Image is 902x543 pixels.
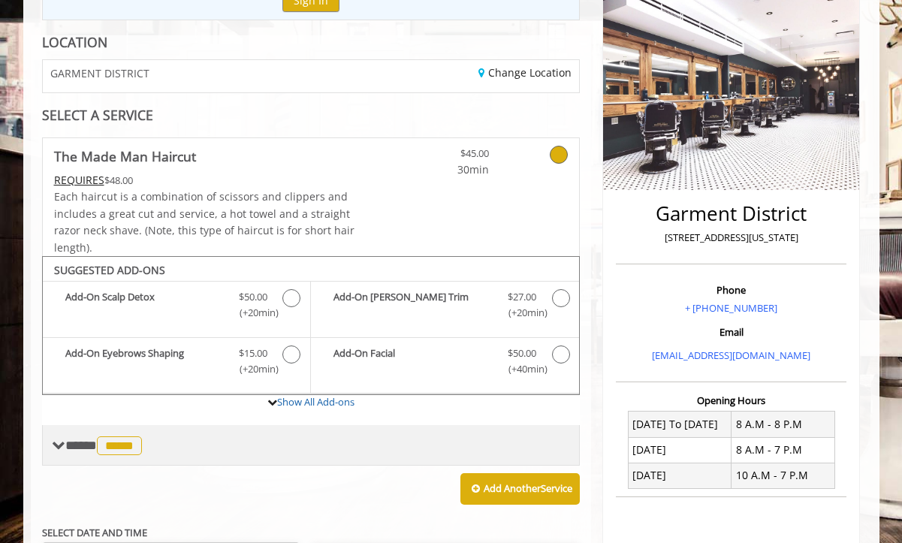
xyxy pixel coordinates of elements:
span: $50.00 [508,345,536,361]
span: (+20min ) [499,305,544,321]
b: Add-On Scalp Detox [65,289,224,321]
h3: Opening Hours [616,395,846,406]
button: Add AnotherService [460,473,580,505]
div: The Made Man Haircut Add-onS [42,256,581,396]
span: (+40min ) [499,361,544,377]
span: This service needs some Advance to be paid before we block your appointment [54,173,104,187]
label: Add-On Facial [318,345,572,381]
td: 8 A.M - 7 P.M [732,437,835,463]
span: Each haircut is a combination of scissors and clippers and includes a great cut and service, a ho... [54,189,354,254]
b: SUGGESTED ADD-ONS [54,263,165,277]
td: 8 A.M - 8 P.M [732,412,835,437]
h3: Email [620,327,843,337]
h3: Phone [620,285,843,295]
span: GARMENT DISTRICT [50,68,149,79]
b: Add Another Service [484,481,572,495]
a: $45.00 [400,138,489,178]
label: Add-On Eyebrows Shaping [50,345,303,381]
a: + [PHONE_NUMBER] [685,301,777,315]
td: 10 A.M - 7 P.M [732,463,835,488]
b: Add-On [PERSON_NAME] Trim [333,289,493,321]
b: The Made Man Haircut [54,146,196,167]
div: SELECT A SERVICE [42,108,581,122]
b: Add-On Eyebrows Shaping [65,345,224,377]
p: [STREET_ADDRESS][US_STATE] [620,230,843,246]
span: $50.00 [239,289,267,305]
b: SELECT DATE AND TIME [42,526,147,539]
td: [DATE] [628,463,732,488]
td: [DATE] [628,437,732,463]
a: [EMAIL_ADDRESS][DOMAIN_NAME] [652,348,810,362]
div: $48.00 [54,172,356,189]
span: $15.00 [239,345,267,361]
td: [DATE] To [DATE] [628,412,732,437]
b: LOCATION [42,33,107,51]
label: Add-On Scalp Detox [50,289,303,324]
label: Add-On Beard Trim [318,289,572,324]
a: Show All Add-ons [277,395,354,409]
span: (+20min ) [231,361,275,377]
a: Change Location [478,65,572,80]
b: Add-On Facial [333,345,493,377]
span: $27.00 [508,289,536,305]
span: 30min [400,161,489,178]
span: (+20min ) [231,305,275,321]
h2: Garment District [620,203,843,225]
